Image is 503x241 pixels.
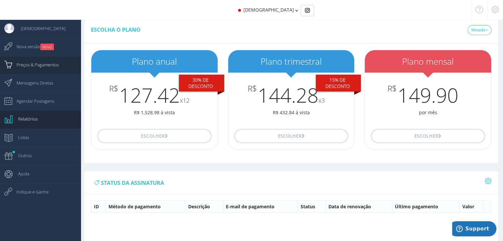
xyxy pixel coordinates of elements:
th: Último pagamento [392,200,459,213]
span: [DEMOGRAPHIC_DATA] [14,20,65,37]
small: x3 [318,96,325,104]
span: Agendar Postagens [10,93,54,109]
span: Listas [12,129,29,146]
h2: Plano trimestral [228,57,355,66]
span: Nova versão [10,38,54,55]
div: Basic example [301,5,314,16]
th: ID [91,200,106,213]
iframe: Opens a widget where you can find more information [452,221,496,238]
div: 30% De desconto [179,75,224,92]
button: Escolher [98,129,211,143]
img: User Image [4,23,14,33]
th: Data de renovação [325,200,392,213]
h2: Plano anual [91,57,218,66]
span: Ajuda [12,165,29,182]
th: E-mail de pagamento [223,200,298,213]
h3: 144.28 [228,84,355,106]
th: Método de pagamento [106,200,186,213]
th: Valor [459,200,483,213]
p: R$ 1,528.98 à vista [91,109,218,116]
span: Outros [12,147,32,164]
p: R$ 432.84 à vista [228,109,355,116]
h3: 127.42 [91,84,218,106]
small: x12 [180,96,189,104]
span: Indique e Ganhe [10,184,49,200]
h2: Plano mensal [365,57,491,66]
th: Status [298,200,325,213]
span: Preços & Pagamentos [10,56,59,73]
span: R$ [248,84,257,93]
button: Escolher [234,129,348,143]
th: Descrição [185,200,223,213]
a: Moeda [468,25,491,35]
span: R$ [109,84,118,93]
button: Escolher [371,129,484,143]
span: [DEMOGRAPHIC_DATA] [243,7,294,13]
span: status da assinatura [101,179,164,187]
span: Escolha o plano [91,26,141,33]
div: 15% De desconto [316,75,361,92]
span: R$ [388,84,397,93]
img: Instagram_simple_icon.svg [305,8,310,13]
span: Mensagens Diretas [10,75,53,91]
small: NOVO [40,44,54,50]
h3: 149.90 [365,84,491,106]
p: por mês [365,109,491,116]
span: Relatórios [12,111,38,127]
